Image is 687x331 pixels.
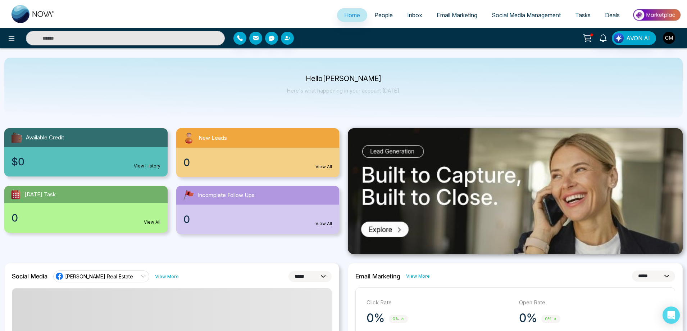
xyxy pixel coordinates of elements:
a: View All [144,219,160,225]
a: Home [337,8,367,22]
a: View History [134,163,160,169]
span: Incomplete Follow Ups [198,191,255,200]
p: Hello [PERSON_NAME] [287,76,400,82]
img: newLeads.svg [182,131,196,145]
span: [DATE] Task [24,191,56,199]
a: New Leads0View All [172,128,344,177]
p: Open Rate [519,299,664,307]
img: User Avatar [663,32,675,44]
button: AVON AI [612,31,656,45]
span: 0 [183,212,190,227]
a: View All [315,220,332,227]
p: Click Rate [367,299,512,307]
img: followUps.svg [182,189,195,202]
img: availableCredit.svg [10,131,23,144]
p: 0% [367,311,385,325]
img: Lead Flow [614,33,624,43]
span: AVON AI [626,34,650,43]
a: People [367,8,400,22]
h2: Email Marketing [355,273,400,280]
a: Social Media Management [484,8,568,22]
span: Email Marketing [437,12,477,19]
a: Incomplete Follow Ups0View All [172,186,344,234]
span: 0 [183,155,190,170]
img: Nova CRM Logo [12,5,55,23]
a: Tasks [568,8,598,22]
img: . [348,128,683,254]
img: Market-place.gif [631,7,683,23]
span: 0 [12,210,18,225]
a: Email Marketing [429,8,484,22]
a: View More [155,273,179,280]
span: 0% [389,315,408,323]
span: $0 [12,154,24,169]
img: todayTask.svg [10,189,22,200]
span: Inbox [407,12,422,19]
p: 0% [519,311,537,325]
span: Tasks [575,12,591,19]
span: New Leads [199,134,227,142]
span: [PERSON_NAME] Real Estate [65,273,133,280]
a: Inbox [400,8,429,22]
span: Social Media Management [492,12,561,19]
span: Deals [605,12,620,19]
span: 0% [541,315,560,323]
span: Home [344,12,360,19]
a: View All [315,164,332,170]
p: Here's what happening in your account [DATE]. [287,88,400,94]
span: People [374,12,393,19]
span: Available Credit [26,134,64,142]
a: View More [406,273,430,279]
div: Open Intercom Messenger [663,307,680,324]
h2: Social Media [12,273,47,280]
a: Deals [598,8,627,22]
